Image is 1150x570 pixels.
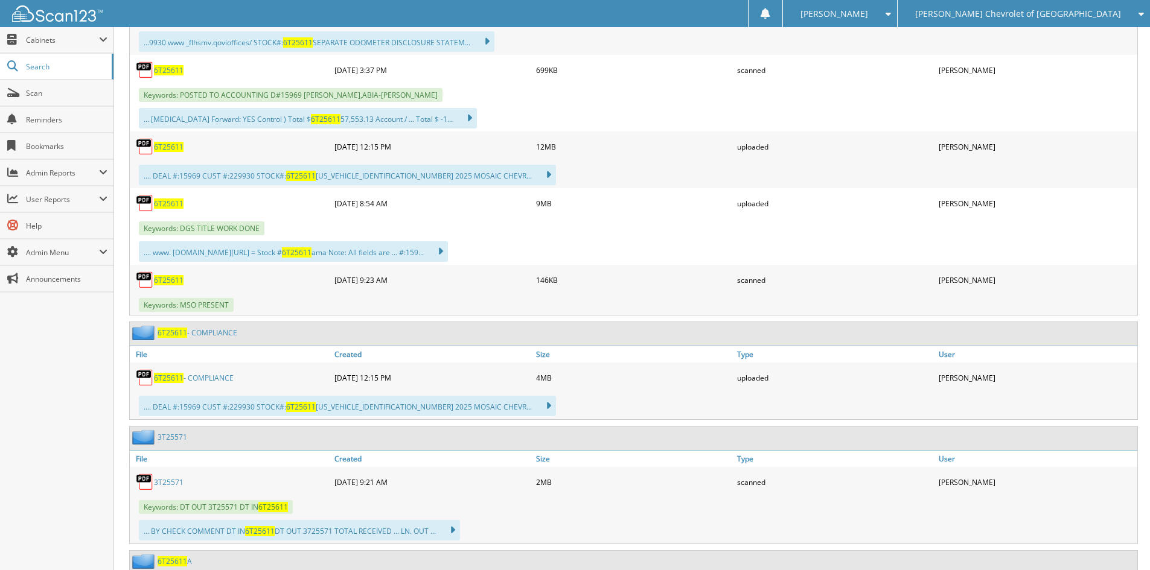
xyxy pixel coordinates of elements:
[130,346,331,363] a: File
[26,274,107,284] span: Announcements
[800,10,868,17] span: [PERSON_NAME]
[158,328,237,338] a: 6T25611- COMPLIANCE
[12,5,103,22] img: scan123-logo-white.svg
[734,135,936,159] div: uploaded
[533,366,735,390] div: 4MB
[533,470,735,494] div: 2MB
[132,325,158,340] img: folder2.png
[936,135,1137,159] div: [PERSON_NAME]
[154,198,184,209] a: 6T25611
[139,165,556,185] div: .... DEAL #:15969 CUST #:229930 STOCK#: [US_VEHICLE_IDENTIFICATION_NUMBER] 2025 MOSAIC CHEVR...
[139,500,293,514] span: Keywords: DT OUT 3T25571 DT IN
[533,58,735,82] div: 699KB
[936,366,1137,390] div: [PERSON_NAME]
[331,470,533,494] div: [DATE] 9:21 AM
[331,135,533,159] div: [DATE] 12:15 PM
[533,346,735,363] a: Size
[139,396,556,416] div: .... DEAL #:15969 CUST #:229930 STOCK#: [US_VEHICLE_IDENTIFICATION_NUMBER] 2025 MOSAIC CHEVR...
[26,221,107,231] span: Help
[26,168,99,178] span: Admin Reports
[734,366,936,390] div: uploaded
[26,88,107,98] span: Scan
[734,451,936,467] a: Type
[245,526,275,536] span: 6T25611
[258,502,288,512] span: 6T25611
[286,171,316,181] span: 6T25611
[139,520,460,540] div: ... BY CHECK COMMENT DT IN DT OUT 3725571 TOTAL RECEIVED ... LN. OUT ...
[136,271,154,289] img: PDF.png
[139,221,264,235] span: Keywords: DGS TITLE WORK DONE
[136,473,154,491] img: PDF.png
[154,477,184,487] a: 3T25571
[130,451,331,467] a: File
[311,114,340,124] span: 6T25611
[936,451,1137,467] a: User
[158,556,187,566] span: 6T25611
[331,268,533,292] div: [DATE] 9:23 AM
[154,65,184,75] a: 6T25611
[158,556,192,566] a: 6T25611A
[936,346,1137,363] a: User
[734,470,936,494] div: scanned
[533,191,735,215] div: 9MB
[331,58,533,82] div: [DATE] 3:37 PM
[936,268,1137,292] div: [PERSON_NAME]
[26,115,107,125] span: Reminders
[331,346,533,363] a: Created
[936,470,1137,494] div: [PERSON_NAME]
[132,429,158,445] img: folder2.png
[139,108,477,128] div: ... [MEDICAL_DATA] Forward: YES Control ) Total $ 57,553.13 Account / ... Total $ -1...
[331,366,533,390] div: [DATE] 12:15 PM
[915,10,1121,17] span: [PERSON_NAME] Chevrolet of [GEOGRAPHIC_DATA]
[158,432,187,442] a: 3T25571
[282,247,311,258] span: 6T25611
[331,451,533,467] a: Created
[136,194,154,212] img: PDF.png
[533,268,735,292] div: 146KB
[1090,512,1150,570] iframe: Chat Widget
[331,191,533,215] div: [DATE] 8:54 AM
[136,61,154,79] img: PDF.png
[154,373,184,383] span: 6T25611
[26,194,99,204] span: User Reports
[139,31,494,52] div: ...9930 www _flhsmv.qovioffices/ STOCK#: SEPARATE ODOMETER DISCLOSURE STATEM...
[533,451,735,467] a: Size
[139,241,448,262] div: .... www. [DOMAIN_NAME][URL] = Stock # ama Note: All fields are ... #:159...
[734,191,936,215] div: uploaded
[734,346,936,363] a: Type
[139,88,442,102] span: Keywords: POSTED TO ACCOUNTING D#15969 [PERSON_NAME],ABIA-[PERSON_NAME]
[936,191,1137,215] div: [PERSON_NAME]
[158,328,187,338] span: 6T25611
[26,141,107,151] span: Bookmarks
[26,247,99,258] span: Admin Menu
[286,402,316,412] span: 6T25611
[26,35,99,45] span: Cabinets
[533,135,735,159] div: 12MB
[26,62,106,72] span: Search
[154,275,184,285] a: 6T25611
[136,369,154,387] img: PDF.png
[734,268,936,292] div: scanned
[154,142,184,152] a: 6T25611
[936,58,1137,82] div: [PERSON_NAME]
[136,138,154,156] img: PDF.png
[734,58,936,82] div: scanned
[154,373,234,383] a: 6T25611- COMPLIANCE
[139,298,234,312] span: Keywords: MSO PRESENT
[283,37,313,48] span: 6T25611
[132,554,158,569] img: folder2.png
